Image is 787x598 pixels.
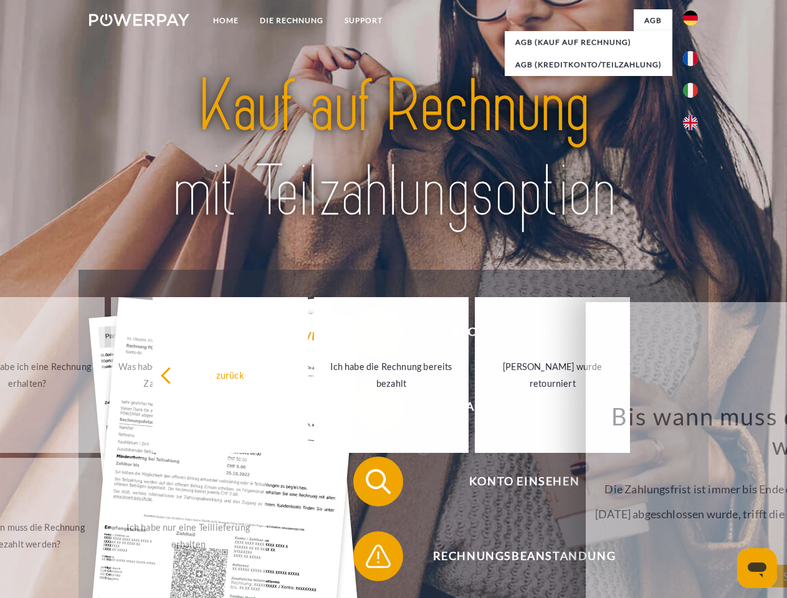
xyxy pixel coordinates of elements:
[371,531,677,581] span: Rechnungsbeanstandung
[363,541,394,572] img: qb_warning.svg
[683,115,698,130] img: en
[505,31,672,54] a: AGB (Kauf auf Rechnung)
[505,54,672,76] a: AGB (Kreditkonto/Teilzahlung)
[634,9,672,32] a: agb
[737,548,777,588] iframe: Schaltfläche zum Öffnen des Messaging-Fensters
[203,9,249,32] a: Home
[482,358,622,392] div: [PERSON_NAME] wurde retourniert
[363,466,394,497] img: qb_search.svg
[371,457,677,506] span: Konto einsehen
[118,519,259,553] div: Ich habe nur eine Teillieferung erhalten
[334,9,393,32] a: SUPPORT
[683,51,698,66] img: fr
[89,14,189,26] img: logo-powerpay-white.svg
[683,83,698,98] img: it
[322,358,462,392] div: Ich habe die Rechnung bereits bezahlt
[118,358,259,392] div: Was habe ich noch offen, ist meine Zahlung eingegangen?
[119,60,668,239] img: title-powerpay_de.svg
[353,531,677,581] button: Rechnungsbeanstandung
[249,9,334,32] a: DIE RECHNUNG
[160,366,300,383] div: zurück
[111,297,266,453] a: Was habe ich noch offen, ist meine Zahlung eingegangen?
[683,11,698,26] img: de
[353,457,677,506] button: Konto einsehen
